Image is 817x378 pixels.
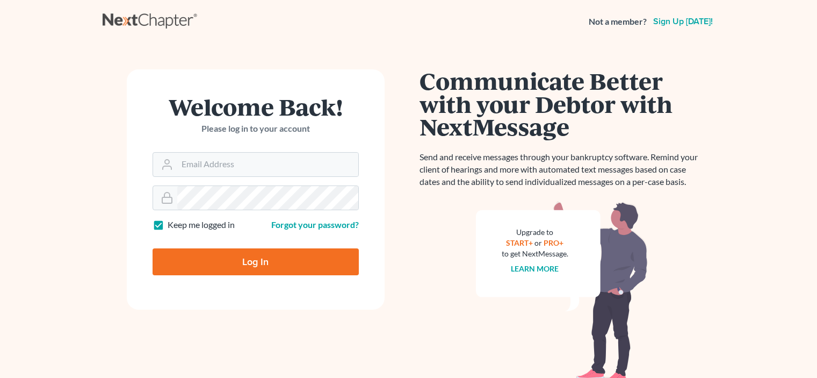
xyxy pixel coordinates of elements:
a: Learn more [511,264,559,273]
a: Sign up [DATE]! [651,17,715,26]
input: Email Address [177,153,358,176]
p: Please log in to your account [153,123,359,135]
a: Forgot your password? [271,219,359,230]
p: Send and receive messages through your bankruptcy software. Remind your client of hearings and mo... [420,151,704,188]
h1: Welcome Back! [153,95,359,118]
div: Upgrade to [502,227,568,238]
a: PRO+ [544,238,563,247]
input: Log In [153,248,359,275]
strong: Not a member? [589,16,647,28]
a: START+ [506,238,533,247]
div: to get NextMessage. [502,248,568,259]
label: Keep me logged in [168,219,235,231]
h1: Communicate Better with your Debtor with NextMessage [420,69,704,138]
span: or [534,238,542,247]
